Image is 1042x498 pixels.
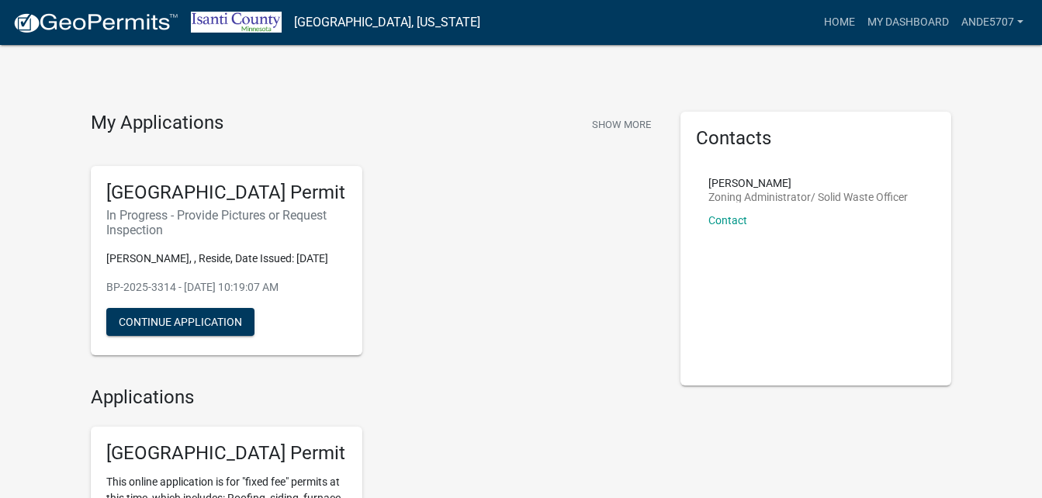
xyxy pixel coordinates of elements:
button: Show More [586,112,657,137]
a: Contact [708,214,747,227]
h4: Applications [91,386,657,409]
h4: My Applications [91,112,223,135]
p: BP-2025-3314 - [DATE] 10:19:07 AM [106,279,347,296]
a: Home [818,8,861,37]
a: ande5707 [955,8,1030,37]
h6: In Progress - Provide Pictures or Request Inspection [106,208,347,237]
p: [PERSON_NAME], , Reside, Date Issued: [DATE] [106,251,347,267]
img: Isanti County, Minnesota [191,12,282,33]
h5: [GEOGRAPHIC_DATA] Permit [106,442,347,465]
p: Zoning Administrator/ Solid Waste Officer [708,192,908,202]
p: [PERSON_NAME] [708,178,908,188]
a: [GEOGRAPHIC_DATA], [US_STATE] [294,9,480,36]
h5: [GEOGRAPHIC_DATA] Permit [106,182,347,204]
h5: Contacts [696,127,936,150]
button: Continue Application [106,308,254,336]
a: My Dashboard [861,8,955,37]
